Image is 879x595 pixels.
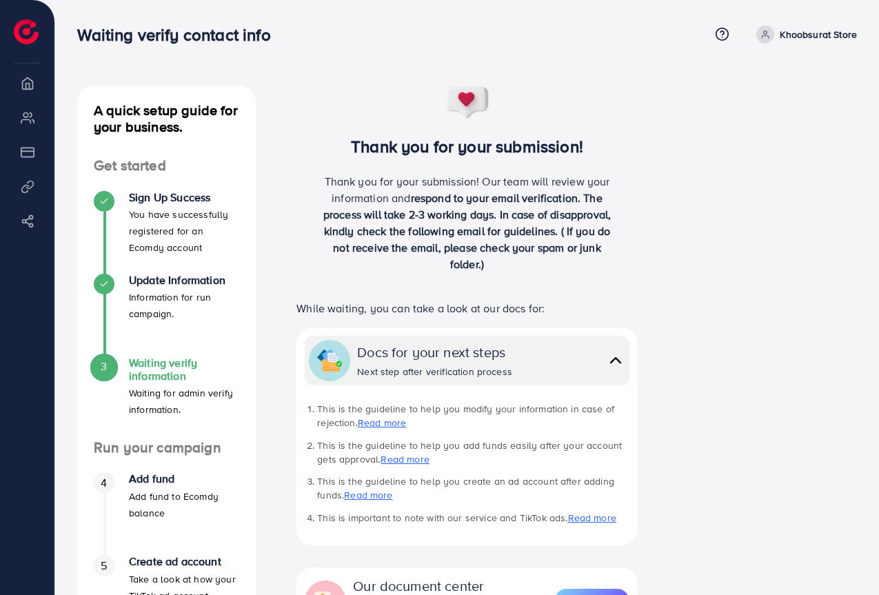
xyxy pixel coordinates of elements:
[77,472,256,555] li: Add fund
[381,452,429,466] a: Read more
[101,475,107,491] span: 4
[780,26,857,43] p: Khoobsurat Store
[357,365,512,379] div: Next step after verification process
[323,190,611,272] span: respond to your email verification. The process will take 2-3 working days. In case of disapprova...
[129,206,239,256] p: You have successfully registered for an Ecomdy account
[316,173,619,272] p: Thank you for your submission! Our team will review your information and
[14,19,39,44] img: logo
[278,137,657,157] h3: Thank you for your submission!
[317,474,629,503] li: This is the guideline to help you create an ad account after adding funds.
[129,472,239,485] h4: Add fund
[77,102,256,135] h4: A quick setup guide for your business.
[358,416,406,430] a: Read more
[129,488,239,521] p: Add fund to Ecomdy balance
[296,300,638,316] p: While waiting, you can take a look at our docs for:
[606,350,625,370] img: collapse
[77,356,256,439] li: Waiting verify information
[77,439,256,456] h4: Run your campaign
[129,555,239,568] h4: Create ad account
[344,488,392,502] a: Read more
[77,157,256,174] h4: Get started
[101,558,107,574] span: 5
[77,274,256,356] li: Update Information
[129,274,239,287] h4: Update Information
[568,511,616,525] a: Read more
[317,511,629,525] li: This is important to note with our service and TikTok ads.
[77,191,256,274] li: Sign Up Success
[317,348,342,373] img: collapse
[77,25,281,45] h3: Waiting verify contact info
[101,359,107,374] span: 3
[317,402,629,430] li: This is the guideline to help you modify your information in case of rejection.
[129,289,239,322] p: Information for run campaign.
[129,191,239,204] h4: Sign Up Success
[317,438,629,467] li: This is the guideline to help you add funds easily after your account gets approval.
[445,85,490,120] img: success
[129,385,239,418] p: Waiting for admin verify information.
[751,26,857,43] a: Khoobsurat Store
[357,342,512,362] div: Docs for your next steps
[129,356,239,383] h4: Waiting verify information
